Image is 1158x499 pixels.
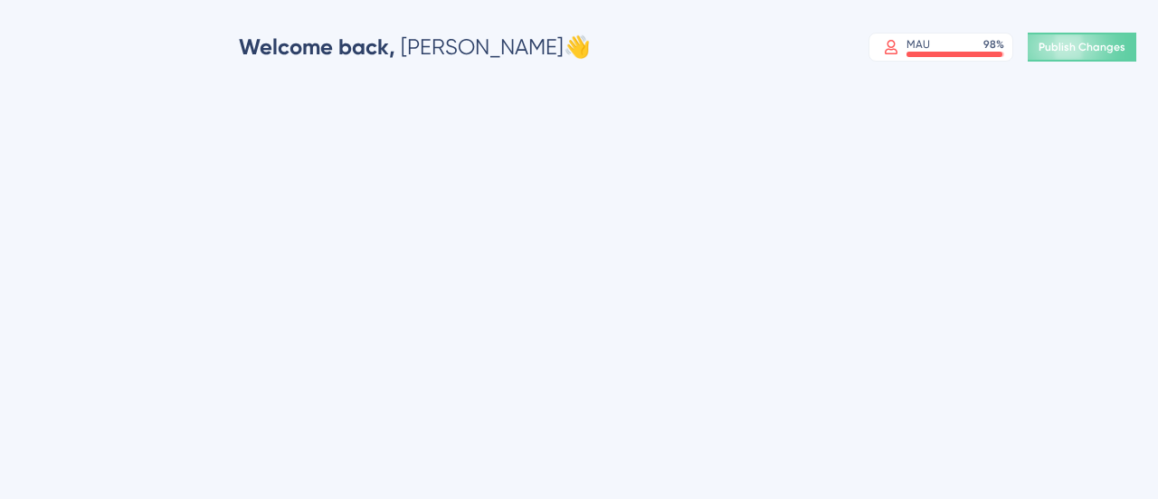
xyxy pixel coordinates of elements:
div: 98 % [983,37,1004,52]
span: Welcome back, [239,34,395,60]
span: Publish Changes [1039,40,1125,54]
button: Publish Changes [1028,33,1136,62]
div: [PERSON_NAME] 👋 [239,33,591,62]
div: MAU [906,37,930,52]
